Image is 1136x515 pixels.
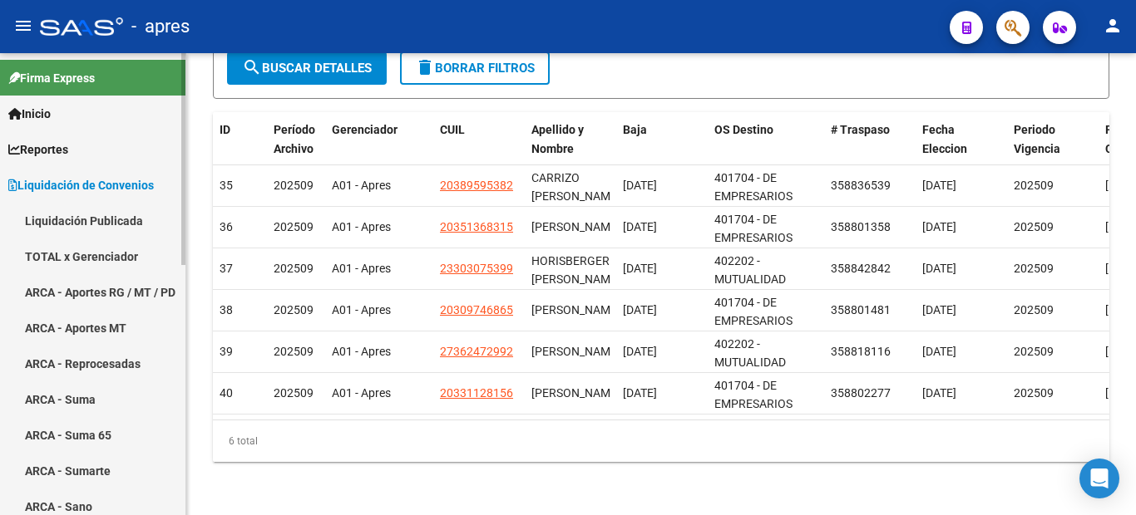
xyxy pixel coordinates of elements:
[213,112,267,167] datatable-header-cell: ID
[831,220,891,233] span: 358801358
[220,123,230,136] span: ID
[525,112,616,167] datatable-header-cell: Apellido y Nombre
[242,57,262,77] mat-icon: search
[531,303,620,316] span: [PERSON_NAME]
[714,171,818,241] span: 401704 - DE EMPRESARIOS PROFESIONALES Y MONOTRIBUTISTAS
[242,61,372,76] span: Buscar Detalles
[274,386,314,400] span: 202509
[274,345,314,358] span: 202509
[400,51,550,85] button: Borrar Filtros
[922,123,967,155] span: Fecha Eleccion
[220,262,233,275] span: 37
[916,112,1007,167] datatable-header-cell: Fecha Eleccion
[1007,112,1099,167] datatable-header-cell: Periodo Vigencia
[415,57,435,77] mat-icon: delete
[1014,386,1054,400] span: 202509
[623,218,701,237] div: [DATE]
[332,179,391,192] span: A01 - Apres
[1014,179,1054,192] span: 202509
[922,179,956,192] span: [DATE]
[1079,459,1119,498] div: Open Intercom Messenger
[708,112,824,167] datatable-header-cell: OS Destino
[1014,123,1060,155] span: Periodo Vigencia
[831,303,891,316] span: 358801481
[922,220,956,233] span: [DATE]
[332,262,391,275] span: A01 - Apres
[824,112,916,167] datatable-header-cell: # Traspaso
[623,301,701,320] div: [DATE]
[274,303,314,316] span: 202509
[274,262,314,275] span: 202509
[8,140,68,159] span: Reportes
[440,220,513,233] span: 20351368315
[531,220,620,233] span: [PERSON_NAME]
[440,303,513,316] span: 20309746865
[1014,345,1054,358] span: 202509
[831,345,891,358] span: 358818116
[1014,303,1054,316] span: 202509
[8,69,95,87] span: Firma Express
[220,345,233,358] span: 39
[220,386,233,400] span: 40
[274,179,314,192] span: 202509
[332,345,391,358] span: A01 - Apres
[274,220,314,233] span: 202509
[623,123,647,136] span: Baja
[440,123,465,136] span: CUIL
[8,105,51,123] span: Inicio
[440,345,513,358] span: 27362472992
[13,16,33,36] mat-icon: menu
[714,296,818,365] span: 401704 - DE EMPRESARIOS PROFESIONALES Y MONOTRIBUTISTAS
[440,386,513,400] span: 20331128156
[1103,16,1123,36] mat-icon: person
[332,220,391,233] span: A01 - Apres
[332,386,391,400] span: A01 - Apres
[714,337,827,426] span: 402202 - MUTUALIDAD INDUSTRIAL TEXTIL [GEOGRAPHIC_DATA]
[325,112,433,167] datatable-header-cell: Gerenciador
[220,220,233,233] span: 36
[623,342,701,361] div: [DATE]
[831,386,891,400] span: 358802277
[274,123,315,155] span: Período Archivo
[531,386,620,400] span: [PERSON_NAME]
[220,179,233,192] span: 35
[623,176,701,195] div: [DATE]
[922,386,956,400] span: [DATE]
[831,123,890,136] span: # Traspaso
[213,420,1109,462] div: 6 total
[415,61,535,76] span: Borrar Filtros
[440,179,513,192] span: 20389595382
[8,176,154,194] span: Liquidación de Convenios
[623,384,701,403] div: [DATE]
[1014,262,1054,275] span: 202509
[714,213,818,282] span: 401704 - DE EMPRESARIOS PROFESIONALES Y MONOTRIBUTISTAS
[433,112,525,167] datatable-header-cell: CUIL
[531,171,620,204] span: CARRIZO [PERSON_NAME]
[616,112,708,167] datatable-header-cell: Baja
[623,259,701,278] div: [DATE]
[714,379,818,449] span: 401704 - DE EMPRESARIOS PROFESIONALES Y MONOTRIBUTISTAS
[440,262,513,275] span: 23303075399
[531,123,584,155] span: Apellido y Nombre
[227,51,387,85] button: Buscar Detalles
[531,345,620,358] span: [PERSON_NAME]
[831,262,891,275] span: 358842842
[831,179,891,192] span: 358836539
[332,303,391,316] span: A01 - Apres
[131,8,190,45] span: - apres
[922,345,956,358] span: [DATE]
[922,303,956,316] span: [DATE]
[714,123,773,136] span: OS Destino
[531,254,620,287] span: HORISBERGER [PERSON_NAME]
[714,254,827,343] span: 402202 - MUTUALIDAD INDUSTRIAL TEXTIL [GEOGRAPHIC_DATA]
[220,303,233,316] span: 38
[267,112,325,167] datatable-header-cell: Período Archivo
[1014,220,1054,233] span: 202509
[332,123,398,136] span: Gerenciador
[922,262,956,275] span: [DATE]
